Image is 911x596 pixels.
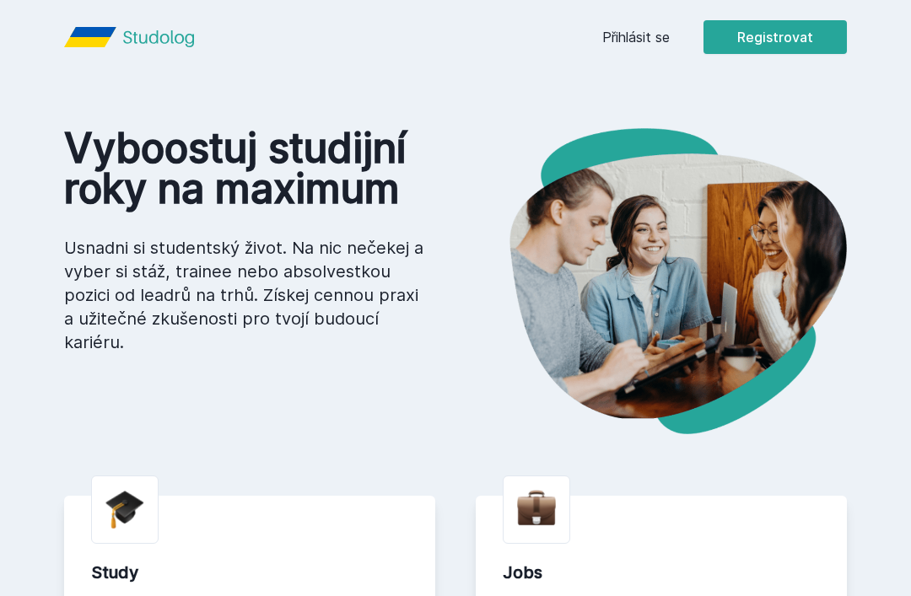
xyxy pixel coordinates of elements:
[91,561,408,584] div: Study
[503,561,820,584] div: Jobs
[602,27,670,47] a: Přihlásit se
[517,486,556,529] img: briefcase.png
[64,128,429,209] h1: Vyboostuj studijní roky na maximum
[105,490,144,529] img: graduation-cap.png
[455,128,847,434] img: hero.png
[703,20,847,54] button: Registrovat
[64,236,429,354] p: Usnadni si studentský život. Na nic nečekej a vyber si stáž, trainee nebo absolvestkou pozici od ...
